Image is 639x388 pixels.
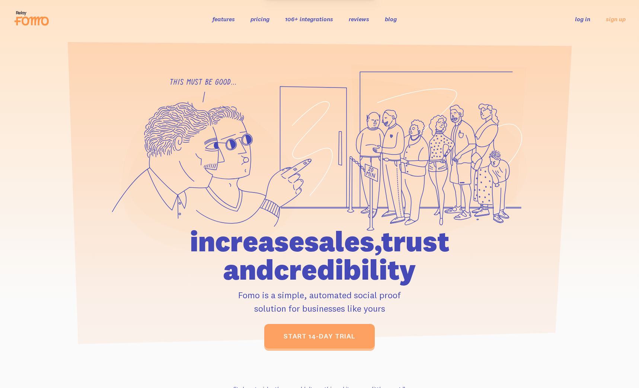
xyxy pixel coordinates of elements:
a: sign up [606,15,626,23]
a: 106+ integrations [285,15,333,23]
a: reviews [349,15,369,23]
a: blog [385,15,397,23]
a: start 14-day trial [264,324,375,349]
a: features [213,15,235,23]
a: log in [575,15,590,23]
h1: increase sales, trust and credibility [147,227,492,284]
p: Fomo is a simple, automated social proof solution for businesses like yours [147,288,492,315]
a: pricing [250,15,269,23]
